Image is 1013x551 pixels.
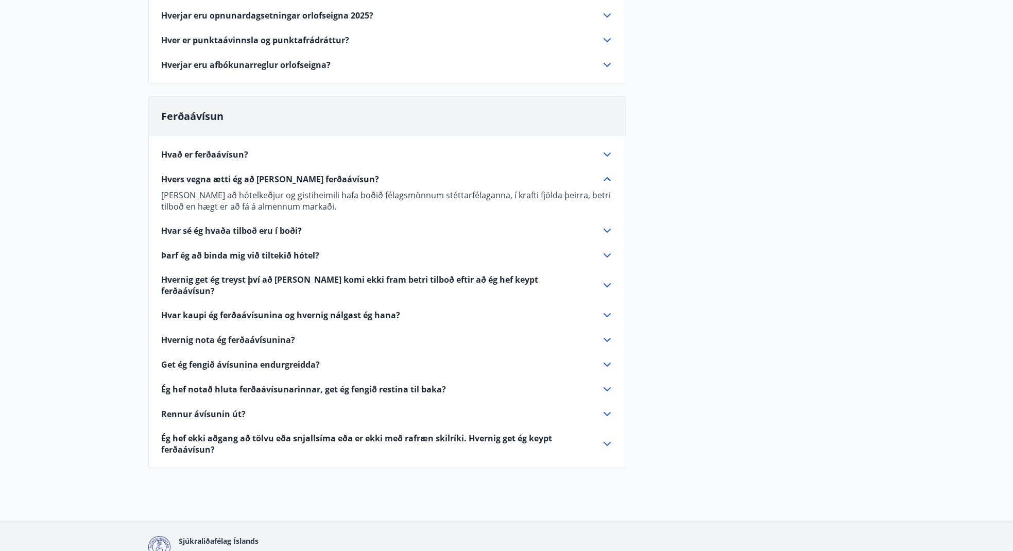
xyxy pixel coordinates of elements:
[161,358,613,371] div: Get ég fengið ávísunina endurgreidda?
[161,383,613,395] div: Ég hef notað hluta ferðaávísunarinnar, get ég fengið restina til baka?
[161,309,400,321] span: Hvar kaupi ég ferðaávísunina og hvernig nálgast ég hana?
[161,149,248,160] span: Hvað er ferðaávísun?
[161,35,349,46] span: Hver er punktaávinnsla og punktafrádráttur?
[161,173,613,185] div: Hvers vegna ætti ég að [PERSON_NAME] ferðaávísun?
[161,334,295,346] span: Hvernig nota ég ferðaávísunina?
[161,148,613,161] div: Hvað er ferðaávísun?
[161,359,320,370] span: Get ég fengið ávísunina endurgreidda?
[161,249,613,262] div: Þarf ég að binda mig við tiltekið hótel?
[161,225,613,237] div: Hvar sé ég hvaða tilboð eru í boði?
[161,59,331,71] span: Hverjar eru afbókunarreglur orlofseigna?
[161,9,613,22] div: Hverjar eru opnunardagsetningar orlofseigna 2025?
[161,10,373,21] span: Hverjar eru opnunardagsetningar orlofseigna 2025?
[161,109,224,123] span: Ferðaávísun
[161,174,379,185] span: Hvers vegna ætti ég að [PERSON_NAME] ferðaávísun?
[161,309,613,321] div: Hvar kaupi ég ferðaávísunina og hvernig nálgast ég hana?
[161,384,446,395] span: Ég hef notað hluta ferðaávísunarinnar, get ég fengið restina til baka?
[161,274,613,297] div: Hvernig get ég treyst því að [PERSON_NAME] komi ekki fram betri tilboð eftir að ég hef keypt ferð...
[161,334,613,346] div: Hvernig nota ég ferðaávísunina?
[161,59,613,71] div: Hverjar eru afbókunarreglur orlofseigna?
[161,433,589,455] span: Ég hef ekki aðgang að tölvu eða snjallsíma eða er ekki með rafræn skilríki. Hvernig get ég keypt ...
[161,225,302,236] span: Hvar sé ég hvaða tilboð eru í boði?
[161,185,613,212] div: Hvers vegna ætti ég að [PERSON_NAME] ferðaávísun?
[161,408,246,420] span: Rennur ávísunin út?
[161,408,613,420] div: Rennur ávísunin út?
[161,433,613,455] div: Ég hef ekki aðgang að tölvu eða snjallsíma eða er ekki með rafræn skilríki. Hvernig get ég keypt ...
[161,274,589,297] span: Hvernig get ég treyst því að [PERSON_NAME] komi ekki fram betri tilboð eftir að ég hef keypt ferð...
[161,250,319,261] span: Þarf ég að binda mig við tiltekið hótel?
[179,536,259,546] span: Sjúkraliðafélag Íslands
[161,190,613,212] p: [PERSON_NAME] að hótelkeðjur og gistiheimili hafa boðið félagsmönnum stéttarfélaganna, í krafti f...
[161,34,613,46] div: Hver er punktaávinnsla og punktafrádráttur?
